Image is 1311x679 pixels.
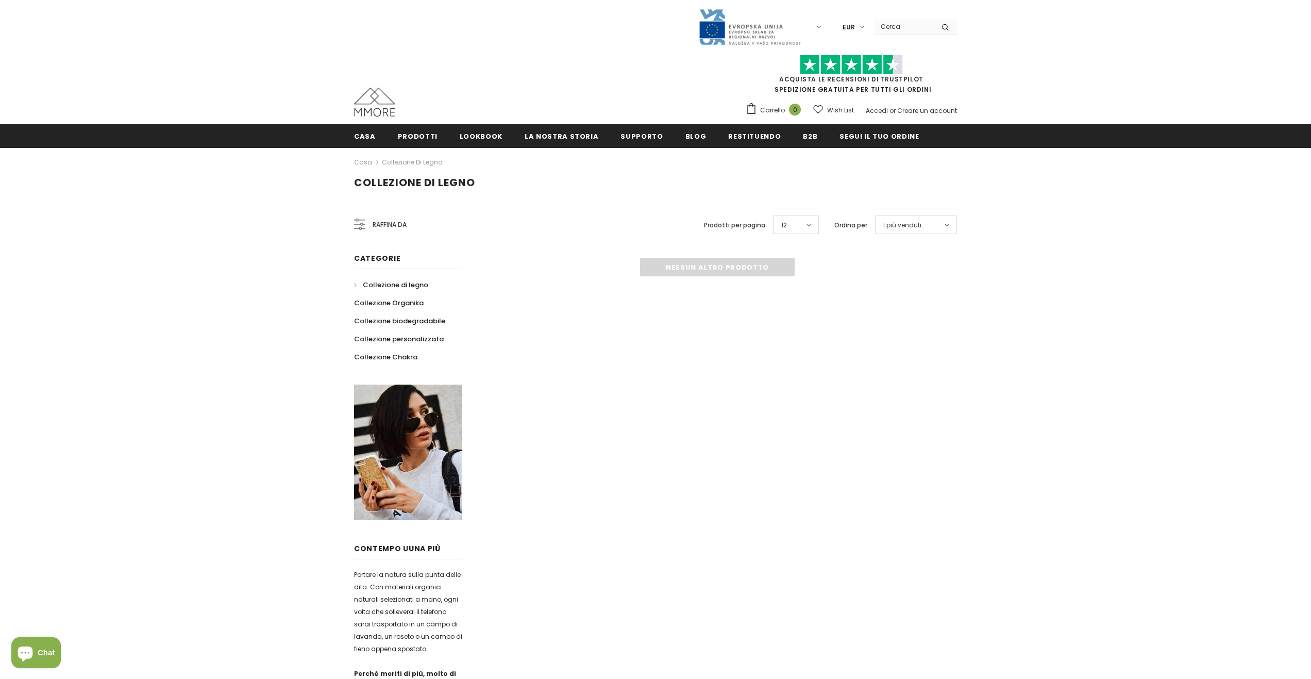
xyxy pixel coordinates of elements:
a: Collezione di legno [382,158,442,167]
span: SPEDIZIONE GRATUITA PER TUTTI GLI ORDINI [746,59,957,94]
span: Collezione Chakra [354,352,417,362]
img: Fidati di Pilot Stars [800,55,903,75]
span: Prodotti [398,131,438,141]
a: Collezione Organika [354,294,424,312]
span: Wish List [827,105,854,115]
a: Javni Razpis [698,22,801,31]
a: Collezione Chakra [354,348,417,366]
span: 0 [789,104,801,115]
span: La nostra storia [525,131,598,141]
span: Carrello [760,105,785,115]
a: Lookbook [460,124,502,147]
span: B2B [803,131,817,141]
span: 12 [781,220,787,230]
a: Collezione di legno [354,276,428,294]
a: Creare un account [897,106,957,115]
a: Carrello 0 [746,103,806,118]
a: Casa [354,124,376,147]
span: contempo uUna più [354,543,441,554]
a: Blog [685,124,707,147]
a: Restituendo [728,124,781,147]
span: Collezione Organika [354,298,424,308]
p: Portare la natura sulla punta delle dita. Con materiali organici naturali selezionati a mano, ogn... [354,569,462,655]
span: EUR [843,22,855,32]
span: Collezione biodegradabile [354,316,445,326]
a: Collezione personalizzata [354,330,444,348]
a: La nostra storia [525,124,598,147]
a: Collezione biodegradabile [354,312,445,330]
span: or [889,106,896,115]
span: Collezione di legno [354,175,475,190]
span: I più venduti [883,220,921,230]
inbox-online-store-chat: Shopify online store chat [8,637,64,671]
span: Segui il tuo ordine [839,131,919,141]
a: Segui il tuo ordine [839,124,919,147]
span: Lookbook [460,131,502,141]
img: Casi MMORE [354,88,395,117]
a: Accedi [866,106,888,115]
a: B2B [803,124,817,147]
a: Prodotti [398,124,438,147]
img: Javni Razpis [698,8,801,46]
input: Search Site [875,19,934,34]
a: Wish List [813,101,854,119]
span: Collezione personalizzata [354,334,444,344]
span: Collezione di legno [363,280,428,290]
label: Prodotti per pagina [704,220,765,230]
a: supporto [620,124,663,147]
span: Restituendo [728,131,781,141]
span: Raffina da [373,219,407,230]
span: Casa [354,131,376,141]
label: Ordina per [834,220,867,230]
span: Blog [685,131,707,141]
span: Categorie [354,253,400,263]
span: supporto [620,131,663,141]
a: Casa [354,156,372,169]
a: Acquista le recensioni di TrustPilot [779,75,923,84]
